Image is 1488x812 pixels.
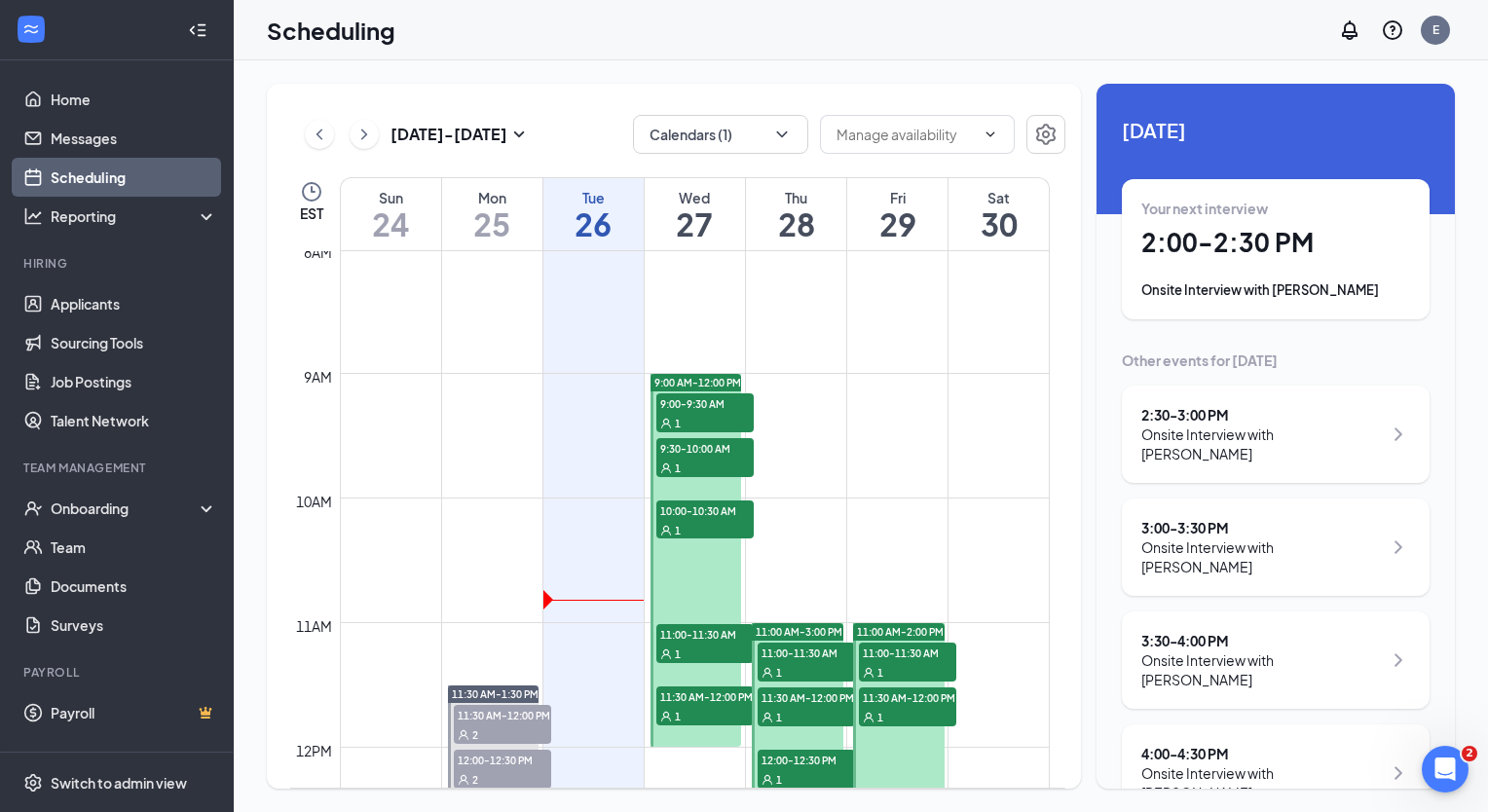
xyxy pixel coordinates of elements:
h1: 24 [341,207,441,240]
svg: Analysis [23,206,43,226]
span: 11:00-11:30 AM [656,624,754,644]
a: PayrollCrown [51,693,217,732]
div: 3:30 - 4:00 PM [1141,631,1382,650]
span: 1 [877,711,883,724]
div: Payroll [23,664,213,681]
span: 9:00-9:30 AM [656,393,754,413]
div: Tue [543,188,644,207]
span: 1 [675,417,681,430]
span: 9:30-10:00 AM [656,438,754,458]
svg: User [660,525,672,536]
span: 1 [675,524,681,537]
h1: 26 [543,207,644,240]
svg: User [762,774,773,786]
div: 3:00 - 3:30 PM [1141,518,1382,537]
span: EST [300,203,323,223]
span: 1 [776,773,782,787]
svg: Clock [300,180,323,203]
a: Team [51,528,217,567]
svg: ChevronDown [772,125,792,144]
a: Documents [51,567,217,606]
svg: User [660,462,672,474]
svg: User [660,648,672,660]
div: E [1432,21,1439,38]
svg: UserCheck [23,498,43,518]
span: 1 [675,461,681,475]
h1: 28 [746,207,846,240]
div: 4:00 - 4:30 PM [1141,744,1382,763]
svg: ChevronRight [1387,648,1410,672]
button: Calendars (1)ChevronDown [633,115,808,154]
svg: Settings [23,773,43,793]
svg: WorkstreamLogo [21,19,41,39]
a: August 29, 2025 [847,178,948,250]
button: Settings [1026,115,1065,154]
div: 10am [292,491,336,512]
span: 11:30 AM-12:00 PM [656,686,754,706]
span: 11:30 AM-12:00 PM [758,687,855,707]
svg: ChevronRight [1387,535,1410,559]
div: Sat [949,188,1049,207]
svg: User [863,667,874,679]
div: 11am [292,615,336,637]
div: 2:30 - 3:00 PM [1141,405,1382,424]
div: Onsite Interview with [PERSON_NAME] [1141,280,1410,300]
iframe: Intercom live chat [1422,746,1469,793]
span: 11:00-11:30 AM [859,643,956,662]
div: Onboarding [51,498,201,518]
svg: ChevronRight [354,123,374,146]
a: Surveys [51,606,217,645]
div: Switch to admin view [51,773,187,793]
div: Onsite Interview with [PERSON_NAME] [1141,650,1382,689]
a: August 24, 2025 [341,178,441,250]
span: 2 [472,728,478,742]
div: Thu [746,188,846,207]
input: Manage availability [837,124,975,145]
svg: User [762,667,773,679]
span: 12:00-12:30 PM [454,750,551,769]
span: 11:00 AM-2:00 PM [857,625,944,639]
span: 11:30 AM-1:30 PM [452,687,539,701]
button: ChevronLeft [305,120,334,149]
span: 11:30 AM-12:00 PM [859,687,956,707]
span: 9:00 AM-12:00 PM [654,376,741,389]
span: 1 [877,666,883,680]
div: Fri [847,188,948,207]
svg: Collapse [188,20,207,40]
svg: Settings [1034,123,1058,146]
span: 1 [776,711,782,724]
a: August 28, 2025 [746,178,846,250]
svg: ChevronRight [1387,761,1410,785]
span: [DATE] [1122,115,1430,145]
button: ChevronRight [350,120,379,149]
a: August 30, 2025 [949,178,1049,250]
h1: 29 [847,207,948,240]
a: Applicants [51,284,217,323]
svg: ChevronRight [1387,423,1410,446]
div: Onsite Interview with [PERSON_NAME] [1141,537,1382,576]
a: Home [51,80,217,119]
svg: User [458,774,469,786]
div: Mon [442,188,542,207]
div: 9am [300,366,336,388]
div: Sun [341,188,441,207]
a: August 26, 2025 [543,178,644,250]
svg: User [762,712,773,723]
svg: SmallChevronDown [507,123,531,146]
div: 8am [300,241,336,263]
h1: 30 [949,207,1049,240]
div: Your next interview [1141,199,1410,218]
div: Wed [645,188,745,207]
span: 2 [1462,746,1477,761]
a: Messages [51,119,217,158]
div: Hiring [23,255,213,272]
h1: 25 [442,207,542,240]
a: Sourcing Tools [51,323,217,362]
h1: 2:00 - 2:30 PM [1141,226,1410,259]
span: 11:00-11:30 AM [758,643,855,662]
div: Onsite Interview with [PERSON_NAME] [1141,424,1382,463]
span: 1 [675,647,681,661]
span: 11:30 AM-12:00 PM [454,705,551,724]
span: 2 [472,773,478,787]
svg: ChevronDown [983,127,998,142]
